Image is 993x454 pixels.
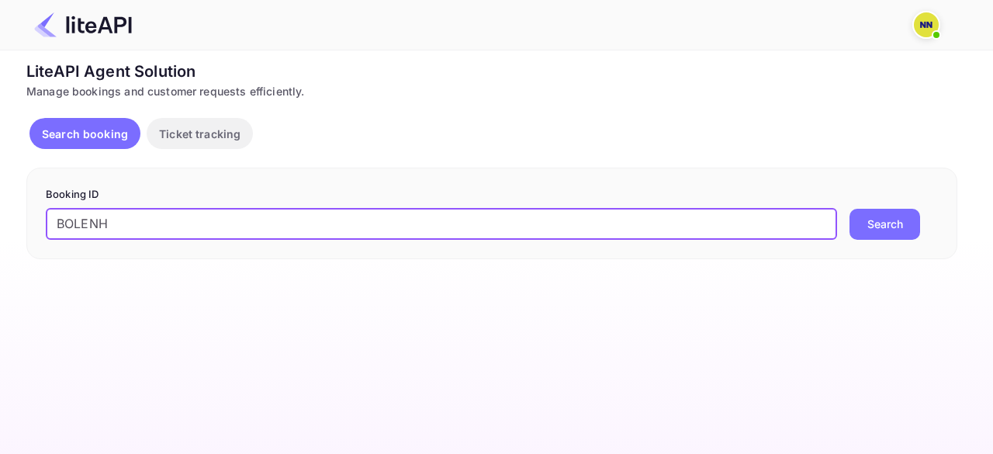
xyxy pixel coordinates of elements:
img: LiteAPI Logo [34,12,132,37]
button: Search [849,209,920,240]
p: Booking ID [46,187,938,203]
p: Ticket tracking [159,126,240,142]
div: LiteAPI Agent Solution [26,60,957,83]
p: Search booking [42,126,128,142]
div: Manage bookings and customer requests efficiently. [26,83,957,99]
img: N/A N/A [914,12,939,37]
input: Enter Booking ID (e.g., 63782194) [46,209,837,240]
